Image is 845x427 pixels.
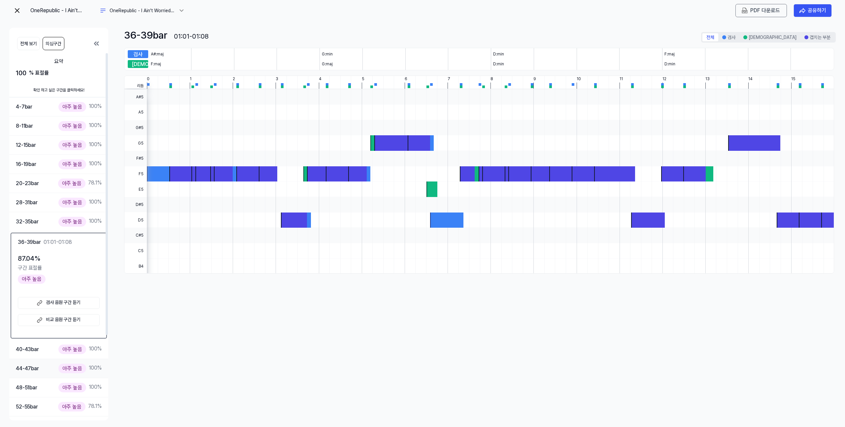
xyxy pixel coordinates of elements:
[29,69,49,77] div: % 표절률
[750,6,780,15] div: PDF 다운로드
[124,181,147,197] span: E5
[124,135,147,151] span: G5
[124,120,147,136] span: G#5
[362,76,364,82] div: 5
[43,37,64,50] button: 의심구간
[190,76,191,82] div: 1
[791,76,795,82] div: 15
[702,33,718,41] button: 전체
[18,238,41,246] div: 36-39 bar
[124,166,147,182] span: F5
[16,217,39,226] div: 32-35 bar
[58,159,102,169] div: 100 %
[124,89,147,105] span: A#5
[233,76,235,82] div: 2
[151,51,164,57] div: A#:maj
[319,76,321,82] div: 4
[800,33,834,41] button: 겹치는 부분
[124,105,147,120] span: A5
[533,76,536,82] div: 9
[128,50,148,58] div: 검사
[99,7,107,15] img: another title
[17,37,40,50] button: 전체 보기
[58,179,85,188] div: 아주 높음
[151,61,161,67] div: F:maj
[128,60,148,68] div: [DEMOGRAPHIC_DATA]
[748,76,753,82] div: 14
[322,61,333,67] div: G:maj
[147,76,150,82] div: 0
[58,402,102,411] div: 78.1 %
[58,159,86,169] div: 아주 높음
[36,299,44,307] img: external link
[493,61,504,67] div: D:min
[18,264,100,272] div: 구간 표절률
[16,403,38,411] div: 52-55 bar
[58,364,102,373] div: 100 %
[58,140,102,150] div: 100 %
[577,76,581,82] div: 10
[16,160,36,169] div: 16-19 bar
[662,76,666,82] div: 12
[58,345,102,354] div: 100 %
[16,122,33,130] div: 8-11 bar
[124,228,147,243] span: C#5
[124,151,147,166] span: F#5
[739,33,800,41] button: [DEMOGRAPHIC_DATA]
[58,198,86,207] div: 아주 높음
[110,7,176,14] div: OneRepublic - I Ain’t Worried (From “Top Gun： Maverick”) [Official Music Video]
[276,76,278,82] div: 3
[58,383,86,392] div: 아주 높음
[718,33,739,41] button: 검사
[124,212,147,228] span: D5
[30,7,96,15] div: OneRepublic - I Ain’t Worried (From “Top Gun： Mave
[664,61,675,67] div: D:min
[9,53,108,83] button: 요약100 % 표절률
[18,253,100,264] div: 87.04 %
[794,4,832,17] button: 공유하기
[18,297,100,309] a: 검사 음원 구간 듣기
[799,7,806,14] img: share
[124,197,147,213] span: D#5
[664,51,675,57] div: F:maj
[36,316,44,324] img: external link
[16,345,39,354] div: 40-43 bar
[16,198,38,207] div: 28-31 bar
[405,76,407,82] div: 6
[16,68,102,78] div: 100
[124,28,167,43] div: 36-39 bar
[742,8,748,14] img: PDF Download
[490,76,493,82] div: 8
[16,141,36,149] div: 12-15 bar
[16,179,39,188] div: 20-23 bar
[16,364,39,373] div: 44-47 bar
[16,57,102,65] div: 요약
[705,76,710,82] div: 13
[44,238,72,246] div: 01:01-01:08
[322,51,333,57] div: G:min
[174,31,209,41] div: 01:01-01:08
[808,6,826,15] div: 공유하기
[124,258,147,274] span: B4
[58,383,102,392] div: 100 %
[58,217,102,226] div: 100 %
[58,402,85,411] div: 아주 높음
[16,383,37,392] div: 48-51 bar
[740,7,781,15] button: PDF 다운로드
[58,102,102,112] div: 100 %
[58,121,86,131] div: 아주 높음
[16,103,32,111] div: 4-7 bar
[58,140,86,150] div: 아주 높음
[58,179,102,188] div: 78.1 %
[18,275,46,284] div: 아주 높음
[124,82,147,89] span: 리듬
[13,7,21,15] img: exit
[18,314,100,326] a: 비교 음원 구간 듣기
[448,76,450,82] div: 7
[58,364,86,373] div: 아주 높음
[493,51,504,57] div: D:min
[620,76,623,82] div: 11
[9,83,108,97] div: 확인 하고 싶은 구간을 클릭하세요!
[58,345,86,354] div: 아주 높음
[58,102,86,112] div: 아주 높음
